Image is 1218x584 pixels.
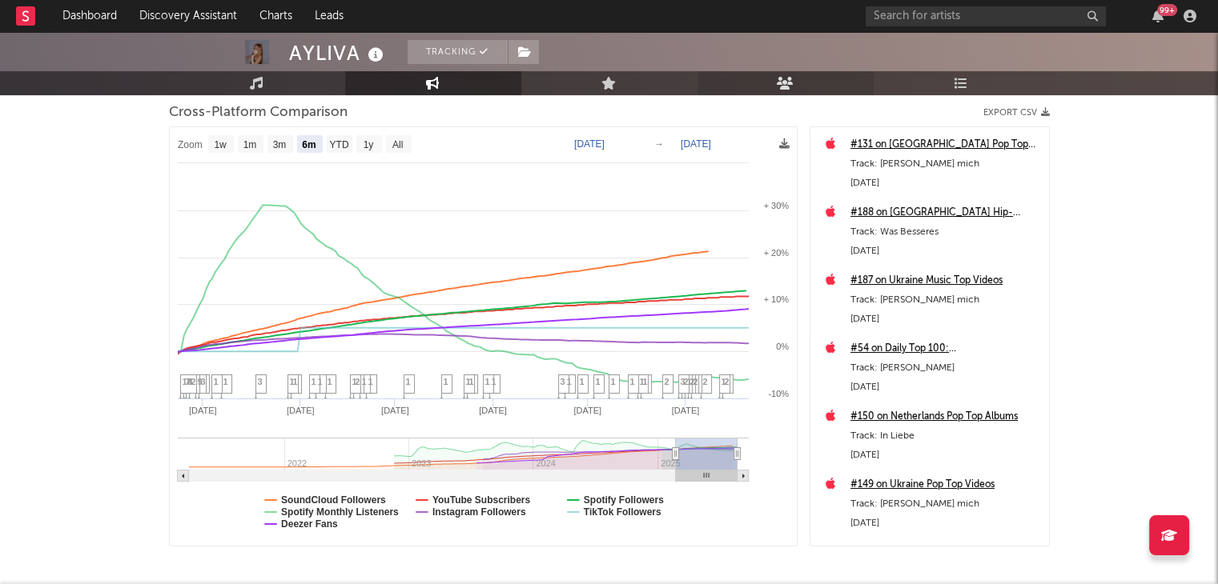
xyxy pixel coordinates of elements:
text: SoundCloud Followers [281,494,386,506]
text: 1w [214,139,227,150]
span: 1 [722,377,726,386]
span: 1 [596,377,601,386]
span: 1 [580,377,585,386]
span: Cross-Platform Comparison [169,103,348,122]
span: 2 [725,377,730,386]
input: Search for artists [866,6,1106,26]
span: 1 [368,377,373,386]
text: [DATE] [574,138,605,150]
span: 1 [328,377,332,386]
text: Spotify Monthly Listeners [281,506,399,518]
text: [DATE] [188,406,216,415]
div: Track: In Liebe [850,426,1041,446]
span: 1 [466,377,471,386]
text: TikTok Followers [583,506,661,518]
span: 1 [630,377,635,386]
text: [DATE] [381,406,409,415]
span: 1 [611,377,616,386]
span: 1 [214,377,219,386]
text: 1y [363,139,373,150]
text: YouTube Subscribers [432,494,530,506]
div: Track: [PERSON_NAME] [850,358,1041,378]
span: 1 [312,377,316,386]
text: 6m [302,139,316,150]
a: #164 on Malaysia Hip-Hop/Rap Top Albums [850,543,1041,562]
text: + 10% [763,294,789,304]
span: 1 [485,377,490,386]
text: YTD [329,139,348,150]
text: [DATE] [479,406,507,415]
text: 0% [776,342,789,351]
div: Track: Was Besseres [850,222,1041,242]
span: 1 [406,377,411,386]
span: 3 [681,377,685,386]
div: Track: [PERSON_NAME] mich [850,290,1041,310]
text: [DATE] [681,138,711,150]
span: 2 [693,377,698,386]
span: 1 [293,377,298,386]
text: All [392,139,402,150]
button: 99+ [1152,10,1164,22]
span: 4 [188,377,193,386]
text: 3m [272,139,286,150]
span: 1 [469,377,474,386]
span: 1 [318,377,323,386]
button: Tracking [408,40,508,64]
text: → [654,138,664,150]
div: [DATE] [850,514,1041,533]
text: Instagram Followers [432,506,525,518]
a: #150 on Netherlands Pop Top Albums [850,407,1041,426]
span: 1 [687,377,692,386]
div: [DATE] [850,310,1041,329]
span: 2 [703,377,708,386]
span: 1 [290,377,295,386]
text: [DATE] [286,406,314,415]
span: 1 [640,377,645,386]
text: + 30% [763,201,789,210]
a: #54 on Daily Top 100: [GEOGRAPHIC_DATA] [850,339,1041,358]
span: 3 [561,377,565,386]
text: [DATE] [573,406,601,415]
span: 2 [665,377,669,386]
div: Track: [PERSON_NAME] mich [850,154,1041,174]
span: 9 [198,377,203,386]
div: Track: [PERSON_NAME] mich [850,494,1041,514]
span: 1 [567,377,572,386]
text: 1m [243,139,256,150]
span: 1 [444,377,448,386]
button: Export CSV [983,108,1050,118]
text: Zoom [178,139,203,150]
text: Spotify Followers [583,494,663,506]
span: 1 [643,377,648,386]
span: 3 [201,377,206,386]
a: #131 on [GEOGRAPHIC_DATA] Pop Top Videos [850,135,1041,154]
text: Deezer Fans [281,518,338,530]
span: 1 [492,377,496,386]
a: #188 on [GEOGRAPHIC_DATA] Hip-Hop/Rap Top Videos [850,203,1041,222]
span: 3 [258,377,263,386]
div: [DATE] [850,242,1041,261]
span: 2 [356,377,360,386]
span: 1 [223,377,228,386]
span: 2 [690,377,695,386]
span: 18 [183,377,192,386]
a: #187 on Ukraine Music Top Videos [850,271,1041,290]
text: -10% [768,389,789,398]
div: 99 + [1157,4,1177,16]
span: 2 [684,377,689,386]
span: 1 [352,377,357,386]
div: [DATE] [850,378,1041,397]
a: #149 on Ukraine Pop Top Videos [850,475,1041,494]
span: 2 [191,377,196,386]
text: + 20% [763,248,789,258]
span: 1 [362,377,367,386]
div: [DATE] [850,174,1041,193]
div: AYLIVA [289,40,388,66]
